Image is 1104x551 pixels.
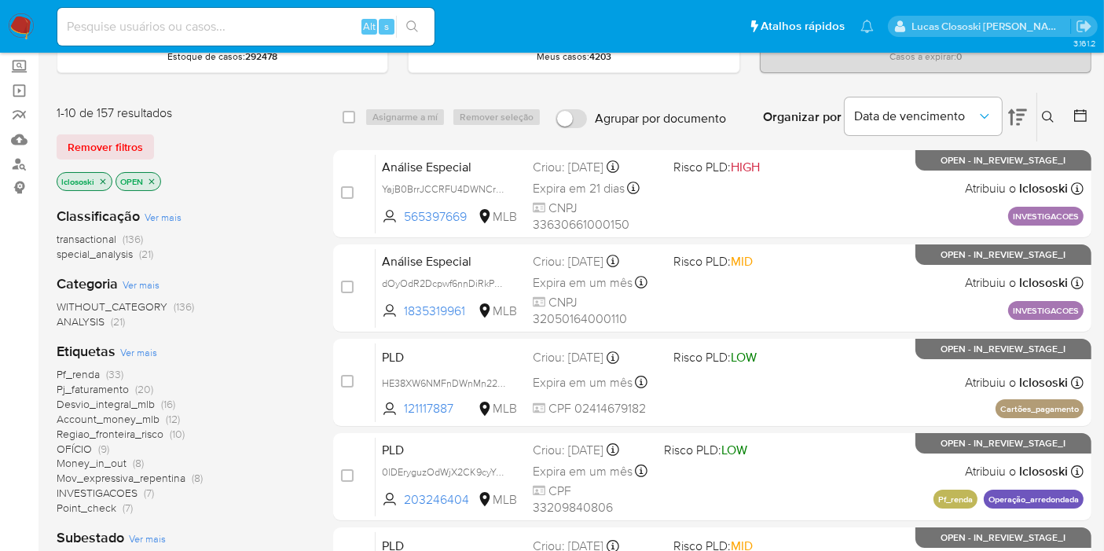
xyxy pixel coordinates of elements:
[912,19,1071,34] p: lucas.clososki@mercadolivre.com
[363,19,376,34] span: Alt
[384,19,389,34] span: s
[761,18,845,35] span: Atalhos rápidos
[57,17,435,37] input: Pesquise usuários ou casos...
[860,20,874,33] a: Notificações
[396,16,428,38] button: search-icon
[1076,18,1092,35] a: Sair
[1073,37,1096,50] span: 3.161.2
